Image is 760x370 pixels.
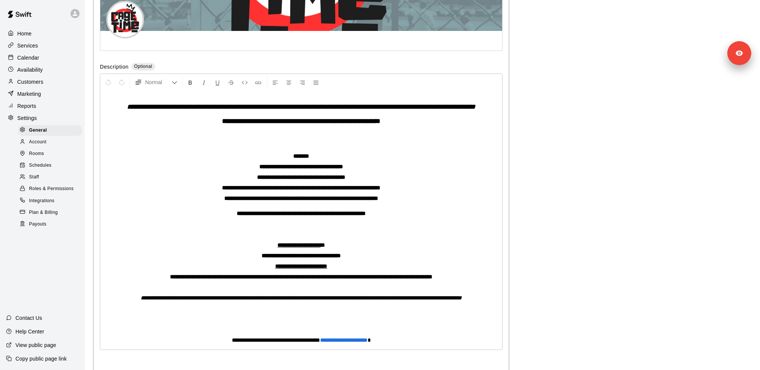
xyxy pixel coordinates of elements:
p: Services [17,42,38,49]
a: Plan & Billing [18,207,85,218]
p: Calendar [17,54,39,61]
span: Normal [145,78,172,86]
button: Formatting Options [132,75,181,89]
span: Rooms [29,150,44,158]
p: Copy public page link [15,355,67,362]
div: Rooms [18,149,82,159]
a: Roles & Permissions [18,183,85,195]
div: Integrations [18,196,82,206]
a: Availability [6,64,79,75]
span: Integrations [29,197,55,205]
button: Redo [115,75,128,89]
div: Schedules [18,160,82,171]
a: Rooms [18,148,85,160]
span: Optional [134,64,152,69]
a: Integrations [18,195,85,207]
a: Home [6,28,79,39]
span: Payouts [29,221,46,228]
div: Plan & Billing [18,207,82,218]
a: Services [6,40,79,51]
button: Format Italics [198,75,210,89]
span: Plan & Billing [29,209,58,216]
p: Marketing [17,90,41,98]
button: Format Strikethrough [225,75,237,89]
div: Roles & Permissions [18,184,82,194]
a: Account [18,136,85,148]
span: General [29,127,47,134]
a: Calendar [6,52,79,63]
button: Left Align [269,75,282,89]
div: Staff [18,172,82,183]
div: Account [18,137,82,147]
button: Right Align [296,75,309,89]
a: Reports [6,100,79,112]
p: Availability [17,66,43,74]
a: Schedules [18,160,85,172]
button: Format Bold [184,75,197,89]
a: Marketing [6,88,79,100]
span: Roles & Permissions [29,185,74,193]
button: Justify Align [310,75,322,89]
p: Home [17,30,32,37]
p: Customers [17,78,43,86]
div: General [18,125,82,136]
button: Insert Code [238,75,251,89]
p: Help Center [15,328,44,335]
button: Undo [102,75,115,89]
span: Account [29,138,46,146]
button: Insert Link [252,75,265,89]
a: Payouts [18,218,85,230]
a: Settings [6,112,79,124]
label: Description [100,63,129,72]
div: Payouts [18,219,82,230]
button: Center Align [282,75,295,89]
p: Contact Us [15,314,42,322]
span: Schedules [29,162,52,169]
p: Reports [17,102,36,110]
span: Staff [29,173,39,181]
a: Customers [6,76,79,88]
a: General [18,124,85,136]
button: Format Underline [211,75,224,89]
p: View public page [15,341,56,349]
a: Staff [18,172,85,183]
p: Settings [17,114,37,122]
